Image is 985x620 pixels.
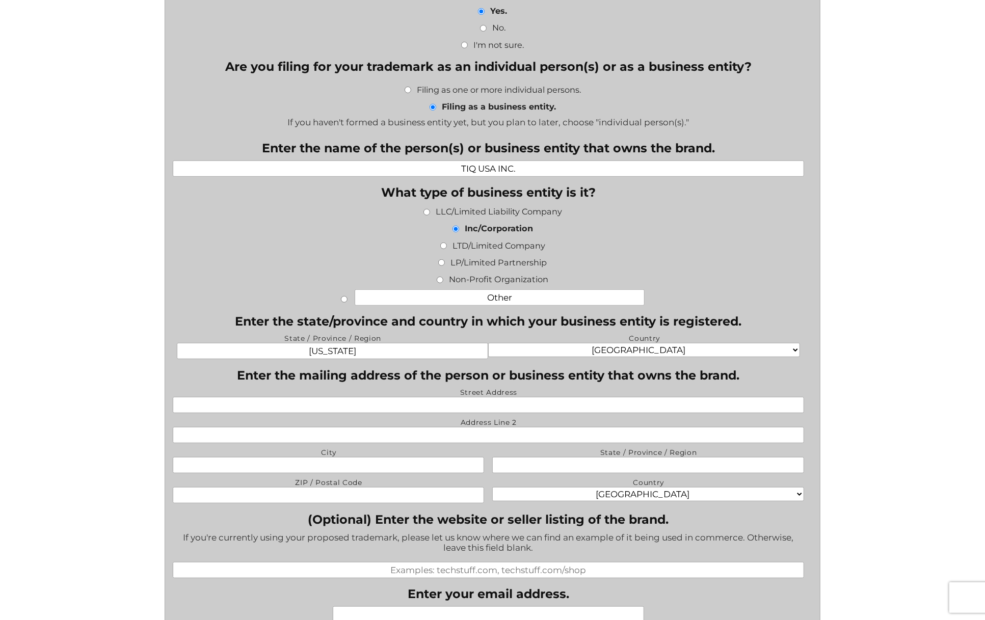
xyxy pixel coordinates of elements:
[308,512,669,528] label: (Optional) Enter the website or seller listing of the brand.
[452,239,545,252] label: LTD/Limited Company
[490,5,507,17] label: Yes.
[235,314,741,330] label: Enter the state/province and country in which your business entity is registered.
[173,388,804,396] label: Street Address
[381,185,596,201] label: What type of business entity is it?
[493,478,804,487] label: Country
[173,562,804,578] input: Examples: techstuff.com, techstuff.com/shop
[225,59,752,75] label: Are you filing for your trademark as an individual person(s) or as a business entity?
[173,160,804,177] input: Examples: Jean Doe, TechWorks, Jean Doe and John Dean, etc.
[450,256,547,268] label: LP/Limited Partnership
[173,117,804,132] div: If you haven't formed a business entity yet, but you plan to later, choose "individual person(s)."
[173,448,485,456] label: City
[262,141,715,156] label: Enter the name of the person(s) or business entity that owns the brand.
[465,222,533,234] label: Inc/Corporation
[489,334,800,342] label: Country
[417,84,581,96] label: Filing as one or more individual persons.
[492,21,505,34] label: No.
[473,39,524,51] label: I'm not sure.
[173,418,804,426] label: Address Line 2
[493,448,804,456] label: State / Province / Region
[173,478,485,487] label: ZIP / Postal Code
[237,368,739,384] label: Enter the mailing address of the person or business entity that owns the brand.
[449,273,548,285] label: Non-Profit Organization
[408,586,569,602] label: Enter your email address.
[355,289,644,306] input: Other
[436,205,562,218] label: LLC/Limited Liability Company
[177,334,489,342] label: State / Province / Region
[442,100,556,113] label: Filing as a business entity.
[173,532,804,558] div: If you're currently using your proposed trademark, please let us know where we can find an exampl...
